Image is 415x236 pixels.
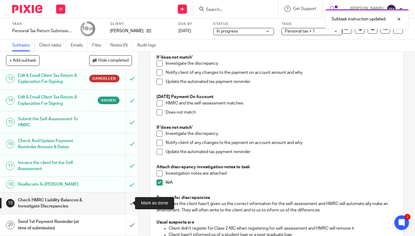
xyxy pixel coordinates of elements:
[18,71,86,87] h1: Edit & Email Client Tax Return & Explanation For Signing
[110,39,133,51] a: Notes (0)
[18,217,86,233] h1: Send 1st Payment Reminder (at time of submission)
[18,158,86,174] h1: Invoice the client for the Self Assessment
[110,28,143,34] p: [PERSON_NAME]
[12,5,42,13] img: Pixie
[404,214,410,220] div: 2
[157,55,193,60] strong: If 'does not match'
[71,39,88,51] a: Emails
[217,29,238,33] span: In progress
[157,125,193,130] strong: If 'does not match'
[6,180,15,189] div: 18
[6,199,15,207] div: 19
[137,39,160,51] a: Audit logs
[166,109,397,115] p: Does not match
[157,95,213,99] strong: [DATE] Payment On Account
[6,74,15,83] div: 13
[92,39,106,51] a: Files
[205,7,260,13] input: Search
[88,27,93,31] small: /20
[82,25,93,32] div: 18
[178,22,206,26] label: Due by
[101,98,116,103] span: Signed
[285,29,315,33] span: Personal tax + 1
[6,221,15,229] div: 20
[18,136,86,152] h1: Check And Update Payment Reminder Amount & Dates
[166,140,397,146] p: Notify client of any changes to the payment on account amount and why
[89,55,132,66] button: Hide completed
[12,22,73,26] label: Task
[169,225,397,231] p: Client didn't register for Class 2 NIC when registering for self-assessment and HMRC will remove it
[98,58,129,63] span: Hide completed
[39,39,66,51] a: Client tasks
[6,96,15,105] div: 14
[6,140,15,148] div: 16
[166,79,397,85] p: Update the automated tax payment reminder
[6,118,15,126] div: 15
[6,55,39,66] button: + Add subtask
[386,4,396,14] img: svg%3E
[166,131,397,137] p: Investigate the discrepancy
[332,16,386,22] p: Subtask instruction updated.
[12,28,73,34] div: Personal Tax Return Submission - Monthly Ltd Co Directors (fee to be charged)
[166,149,397,155] p: Update the automated tax payment reminder
[157,196,210,200] strong: Reasons for discrepancies
[166,100,397,106] p: HMRC and the self-assessment matches
[166,70,397,76] p: Notify client of any changes to the payment on account amount and why
[166,180,397,186] p: N/A
[110,22,171,26] label: Client
[157,201,397,213] p: Sometimes the client hasn't given us the correct information for the self-assessment and HMRC wil...
[18,180,86,189] h1: Reallocate To [PERSON_NAME]
[157,220,194,224] strong: Usual suspects are
[93,76,116,81] span: Cancelled
[18,196,86,211] h1: Check HMRC Liability Balances & Investigate Discrepancies
[18,115,86,130] h1: Submit the Self-Assessment To HMRC
[157,165,250,169] strong: Attach discrepancy investigation notes to task
[178,29,191,33] span: [DATE]
[18,93,86,108] h1: Edit & Email Client Tax Return & Explanation For Signing
[166,170,397,176] p: Investigation notes are attached
[166,60,397,67] p: Investigate the discrepancy
[6,162,15,170] div: 17
[12,39,35,51] a: Subtasks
